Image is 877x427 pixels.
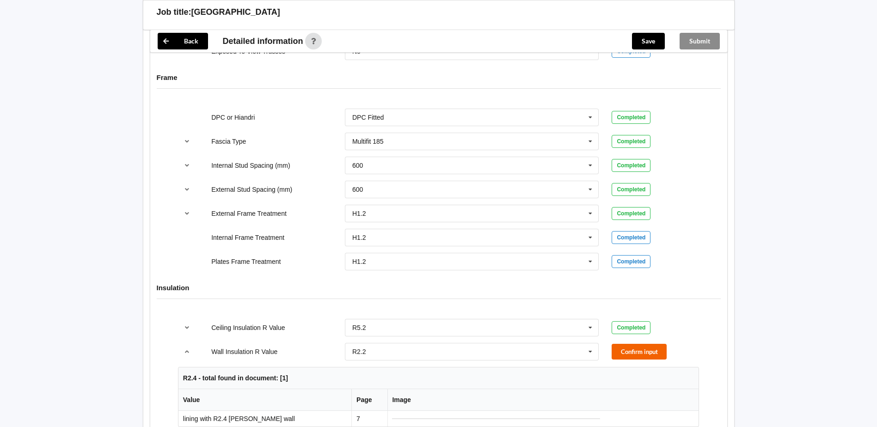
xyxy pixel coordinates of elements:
button: reference-toggle [178,319,196,336]
td: lining with R2.4 [PERSON_NAME] wall [178,411,351,427]
th: R2.4 - total found in document: [1] [178,367,699,389]
div: Completed [612,207,650,220]
div: H1.2 [352,258,366,265]
th: Value [178,389,351,411]
div: Completed [612,159,650,172]
label: Plates Frame Treatment [211,258,281,265]
button: Save [632,33,665,49]
label: Internal Stud Spacing (mm) [211,162,290,169]
div: DPC Fitted [352,114,384,121]
div: R5.2 [352,324,366,331]
th: Image [387,389,699,411]
label: Fascia Type [211,138,246,145]
span: Detailed information [223,37,303,45]
h3: [GEOGRAPHIC_DATA] [191,7,280,18]
label: External Frame Treatment [211,210,287,217]
img: ai_input-page7-WallInsulationRValue-0-0.jpeg [392,418,600,419]
td: 7 [351,411,387,427]
div: H1.2 [352,234,366,241]
button: Back [158,33,208,49]
label: DPC or Hiandri [211,114,255,121]
th: Page [351,389,387,411]
h4: Insulation [157,283,721,292]
div: H1.2 [352,210,366,217]
div: Completed [612,135,650,148]
div: 600 [352,186,363,193]
label: Wall Insulation R Value [211,348,277,355]
label: Exposed To View Trusses [211,48,285,55]
button: Confirm input [612,344,667,359]
button: reference-toggle [178,205,196,222]
div: 600 [352,162,363,169]
div: Completed [612,255,650,268]
label: Internal Frame Treatment [211,234,284,241]
div: Completed [612,321,650,334]
label: Ceiling Insulation R Value [211,324,285,331]
div: Completed [612,111,650,124]
div: Completed [612,183,650,196]
h3: Job title: [157,7,191,18]
div: Completed [612,231,650,244]
div: No [352,48,361,55]
button: reference-toggle [178,133,196,150]
h4: Frame [157,73,721,82]
button: reference-toggle [178,157,196,174]
label: External Stud Spacing (mm) [211,186,292,193]
button: reference-toggle [178,343,196,360]
div: Multifit 185 [352,138,384,145]
button: reference-toggle [178,181,196,198]
div: R2.2 [352,348,366,355]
